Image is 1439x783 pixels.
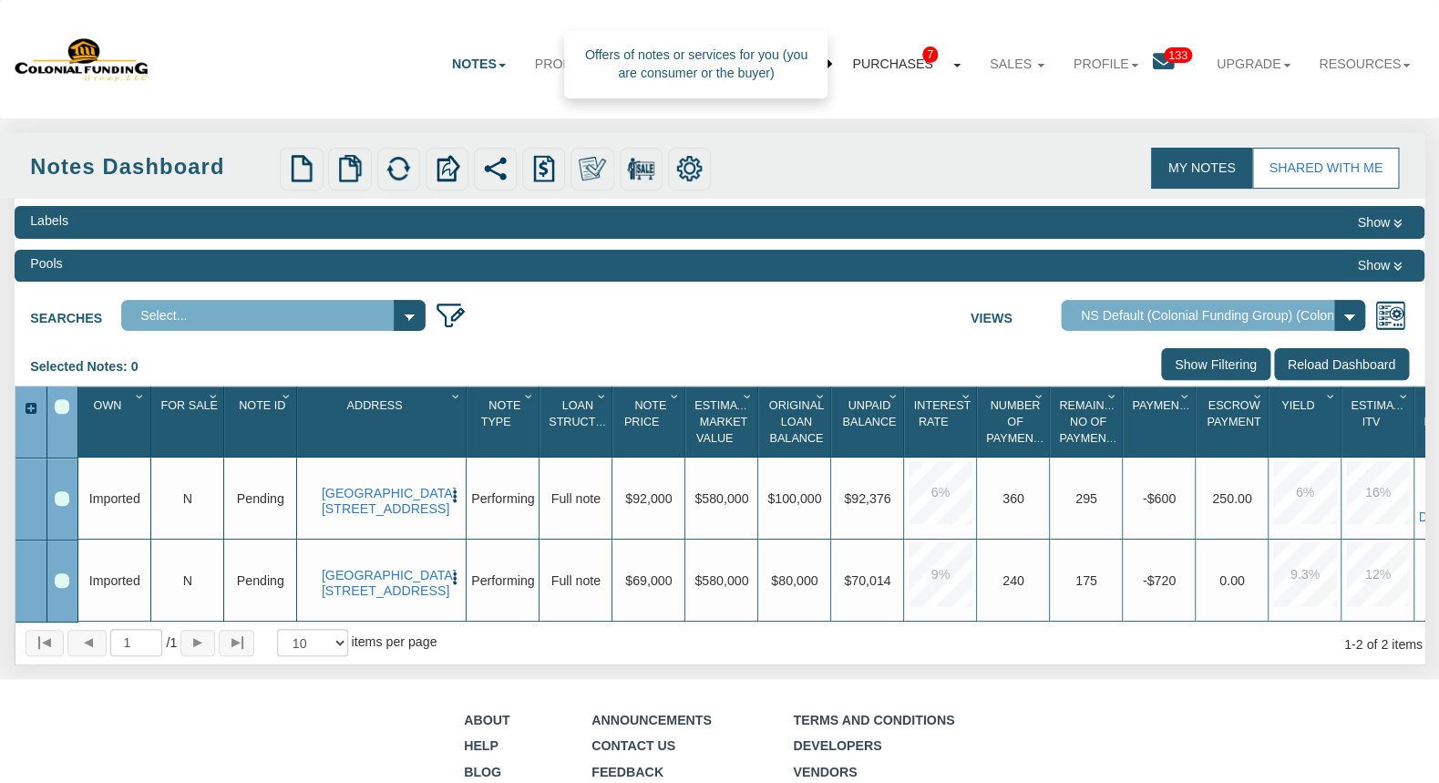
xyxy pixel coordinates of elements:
div: Own Sort None [82,393,150,450]
span: Address [346,399,402,412]
span: $92,000 [625,491,672,506]
div: Sort None [616,393,684,450]
button: Page forward [180,630,215,656]
div: 6.0 [909,460,972,524]
div: Note Id Sort None [228,393,296,450]
a: Feedback [591,765,663,779]
a: Vendors [793,765,857,779]
div: For Sale Sort None [155,393,223,450]
img: 579666 [15,36,149,81]
span: N [183,573,192,588]
a: Properties [520,41,632,88]
a: 133 [1153,41,1203,89]
div: Column Menu [520,386,538,405]
div: Escrow Payment Sort None [1199,393,1268,450]
div: Column Menu [739,386,756,405]
span: Estimated Market Value [694,399,759,445]
span: Payment(P&I) [1132,399,1212,412]
span: Note Type [481,399,521,428]
div: Column Menu [278,386,295,405]
div: Column Menu [885,386,902,405]
img: refresh.png [385,155,412,182]
img: history.png [530,155,558,182]
span: $100,000 [767,491,821,506]
input: Reload Dashboard [1274,348,1409,380]
button: Press to open the note menu [447,568,462,586]
abbr: of [166,635,170,650]
button: Page to first [26,630,64,656]
div: Column Menu [958,386,975,405]
img: settings.png [676,155,704,182]
div: Sort None [155,393,223,450]
span: $92,376 [844,491,890,506]
div: Unpaid Balance Sort None [835,393,903,450]
span: $80,000 [771,573,817,588]
span: 295 [1075,491,1097,506]
img: edit_filter_icon.png [435,300,467,332]
span: 240 [1002,573,1024,588]
div: Sort None [82,393,150,450]
div: Column Menu [1395,386,1413,405]
abbr: through [1352,637,1356,652]
div: Sort None [1054,393,1122,450]
label: Views [971,300,1062,327]
div: Sort None [689,393,757,450]
span: $580,000 [694,491,748,506]
span: Performing [471,573,534,588]
span: items per page [351,634,437,649]
div: Address Sort None [301,393,466,450]
span: -$720 [1143,573,1176,588]
div: Interest Rate Sort None [908,393,976,450]
input: Show Filtering [1161,348,1270,380]
a: Purchases7 [838,41,975,89]
span: Estimated Itv [1351,399,1415,428]
div: Sort None [908,393,976,450]
a: Blog [464,765,501,779]
span: 175 [1075,573,1097,588]
button: Press to open the note menu [447,486,462,504]
span: Unpaid Balance [842,399,896,428]
div: Column Menu [666,386,684,405]
span: Full note [551,573,601,588]
div: Estimated Market Value Sort None [689,393,757,450]
a: Notes [437,41,520,88]
span: 1 [166,634,177,652]
div: Column Menu [1249,386,1267,405]
a: Terms and Conditions [793,713,954,727]
div: Sort None [762,393,830,450]
div: Column Menu [205,386,222,405]
div: Column Menu [132,386,149,405]
a: Help [464,738,499,753]
div: Sort None [1199,393,1268,450]
a: Resources [1304,41,1424,88]
span: Remaining No Of Payments [1059,399,1125,445]
div: Remaining No Of Payments Sort None [1054,393,1122,450]
span: 7 [922,46,938,62]
div: Selected Notes: 0 [30,348,151,385]
div: Original Loan Balance Sort None [762,393,830,450]
span: Imported [89,491,140,506]
img: make_own.png [579,155,606,182]
button: Show [1351,211,1408,233]
div: Number Of Payments Sort None [981,393,1049,450]
a: Profile [1059,41,1153,88]
span: $69,000 [625,573,672,588]
button: Page to last [219,630,253,656]
div: Note Type Sort None [470,393,539,450]
span: Performing [471,491,534,506]
span: Yield [1281,399,1315,412]
div: Sort None [981,393,1049,450]
a: 0000 B Lafayette Ave, Baltimore, MD, 21202 [322,486,442,517]
button: Show [1351,254,1408,276]
div: Offers of notes or services for you (you are consumer or the buyer) [564,30,827,98]
img: cell-menu.png [447,489,462,504]
div: Select All [55,399,69,414]
a: Announcements [591,713,712,727]
a: Upgrade [1202,41,1304,88]
span: Full note [551,491,601,506]
button: Page back [67,630,106,656]
span: Original Loan Balance [769,399,824,445]
div: Sort None [228,393,296,450]
div: Sort None [1345,393,1413,450]
span: Escrow Payment [1207,399,1260,428]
